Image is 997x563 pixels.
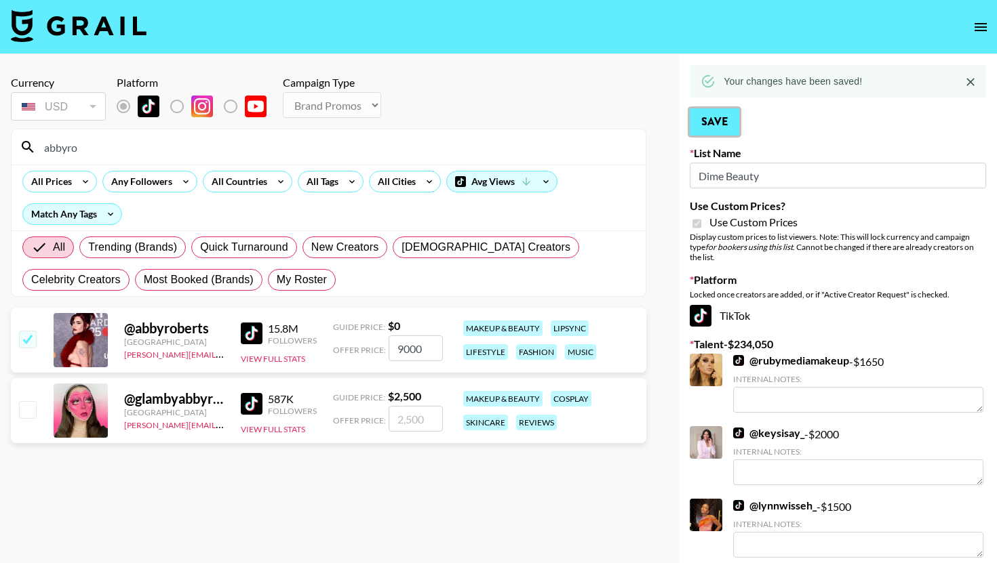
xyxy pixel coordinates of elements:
button: View Full Stats [241,354,305,364]
img: TikTok [241,322,262,344]
div: Internal Notes: [733,519,983,529]
div: - $ 1650 [733,354,983,413]
a: @lynnwisseh_ [733,499,817,512]
span: Offer Price: [333,345,386,355]
label: List Name [690,146,986,160]
span: Most Booked (Brands) [144,272,254,288]
span: Use Custom Prices [709,215,798,229]
div: lipsync [551,320,589,336]
div: Currency is locked to USD [11,89,106,123]
img: Instagram [191,96,213,117]
a: @keysisay_ [733,426,804,440]
div: Internal Notes: [733,374,983,384]
button: open drawer [967,14,994,41]
img: TikTok [733,500,744,511]
div: Platform [117,76,277,89]
div: lifestyle [463,344,508,360]
em: for bookers using this list [705,242,793,252]
label: Platform [690,273,986,287]
div: - $ 1500 [733,499,983,558]
span: Guide Price: [333,392,385,402]
span: [DEMOGRAPHIC_DATA] Creators [402,239,570,255]
div: Avg Views [447,171,557,192]
div: makeup & beauty [463,320,543,336]
button: View Full Stats [241,424,305,434]
a: [PERSON_NAME][EMAIL_ADDRESS][DOMAIN_NAME] [124,417,325,430]
div: Your changes have been saved! [724,69,862,93]
div: [GEOGRAPHIC_DATA] [124,337,224,347]
div: @ glambyabbyrose [124,390,224,407]
div: All Cities [370,171,418,192]
span: Offer Price: [333,415,386,425]
button: Close [960,72,981,92]
div: cosplay [551,391,591,406]
input: 0 [389,335,443,361]
div: [GEOGRAPHIC_DATA] [124,407,224,417]
div: List locked to TikTok. [117,92,277,121]
div: reviews [516,415,557,430]
div: skincare [463,415,508,430]
span: Quick Turnaround [200,239,288,255]
img: TikTok [241,393,262,415]
div: Any Followers [103,171,175,192]
label: Use Custom Prices? [690,199,986,213]
div: All Prices [23,171,75,192]
input: 2,500 [389,406,443,432]
img: TikTok [733,355,744,366]
div: Locked once creators are added, or if "Active Creator Request" is checked. [690,289,986,299]
a: [PERSON_NAME][EMAIL_ADDRESS][DOMAIN_NAME] [124,347,325,360]
div: USD [14,95,103,119]
img: TikTok [138,96,159,117]
div: Internal Notes: [733,446,983,457]
span: Guide Price: [333,322,385,332]
div: @ abbyroberts [124,320,224,337]
img: YouTube [245,96,267,117]
span: My Roster [277,272,327,288]
img: TikTok [733,428,744,438]
div: All Countries [203,171,270,192]
div: music [565,344,596,360]
button: Save [690,108,739,135]
div: 587K [268,392,317,406]
a: @rubymediamakeup [733,354,849,367]
div: Currency [11,76,106,89]
div: fashion [516,344,557,360]
div: 15.8M [268,322,317,335]
img: TikTok [690,305,711,327]
span: All [53,239,65,255]
label: Talent - $ 234,050 [690,337,986,351]
div: - $ 2000 [733,426,983,485]
img: Grail Talent [11,9,146,42]
div: makeup & beauty [463,391,543,406]
div: Followers [268,335,317,346]
strong: $ 0 [388,319,400,332]
span: Celebrity Creators [31,272,121,288]
span: Trending (Brands) [88,239,177,255]
div: Followers [268,406,317,416]
strong: $ 2,500 [388,390,421,402]
div: All Tags [298,171,341,192]
span: New Creators [311,239,379,255]
div: TikTok [690,305,986,327]
input: Search by User Name [36,136,638,158]
div: Display custom prices to list viewers. Note: This will lock currency and campaign type . Cannot b... [690,232,986,262]
div: Match Any Tags [23,204,121,224]
div: Campaign Type [283,76,381,89]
